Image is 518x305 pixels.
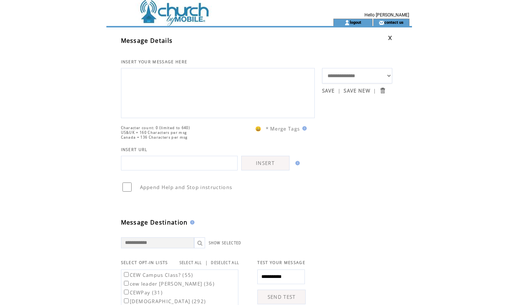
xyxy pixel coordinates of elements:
a: SAVE NEW [344,87,370,94]
span: | [338,87,341,94]
span: Message Details [121,37,173,45]
input: cew leader [PERSON_NAME] (36) [124,281,129,286]
label: [DEMOGRAPHIC_DATA] (292) [122,298,206,305]
span: US&UK = 160 Characters per msg [121,130,187,135]
a: SHOW SELECTED [209,241,242,245]
span: * Merge Tags [266,125,300,132]
a: DESELECT ALL [211,260,239,265]
label: cew leader [PERSON_NAME] (36) [122,280,215,287]
span: | [373,87,376,94]
img: help.gif [188,220,194,225]
span: Message Destination [121,218,188,226]
a: INSERT [241,156,290,170]
label: CEWPay (31) [122,289,163,296]
img: contact_us_icon.gif [379,20,384,26]
span: Character count: 0 (limited to 640) [121,125,190,130]
input: CEW Campus Class? (55) [124,272,129,277]
span: Append Help and Stop instructions [140,184,232,191]
span: Canada = 136 Characters per msg [121,135,188,140]
img: help.gif [293,161,300,165]
span: INSERT YOUR MESSAGE HERE [121,59,188,64]
span: SELECT OPT-IN LISTS [121,260,168,265]
span: 😀 [255,125,262,132]
span: Hello [PERSON_NAME] [364,12,409,18]
input: Submit [379,87,386,94]
span: | [205,259,208,266]
input: [DEMOGRAPHIC_DATA] (292) [124,298,129,303]
span: TEST YOUR MESSAGE [257,260,305,265]
img: help.gif [300,126,307,131]
img: account_icon.gif [344,20,350,26]
a: logout [350,20,361,25]
a: SAVE [322,87,335,94]
input: CEWPay (31) [124,290,129,294]
a: SELECT ALL [179,260,202,265]
a: SEND TEST [257,290,306,304]
span: INSERT URL [121,147,148,152]
label: CEW Campus Class? (55) [122,272,193,278]
a: contact us [384,20,404,25]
